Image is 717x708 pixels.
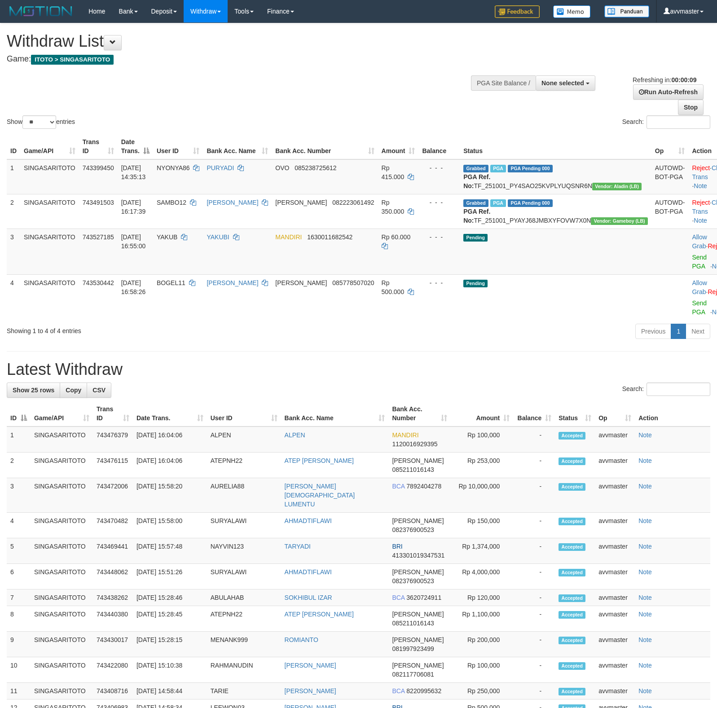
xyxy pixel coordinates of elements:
td: 7 [7,589,31,606]
a: Note [694,182,707,189]
td: SINGASARITOTO [31,632,93,657]
span: [DATE] 16:55:00 [121,233,146,250]
td: 3 [7,229,20,274]
td: avvmaster [595,513,635,538]
td: 743472006 [93,478,133,513]
td: [DATE] 15:10:38 [133,657,207,683]
span: Copy 081997923499 to clipboard [392,645,434,652]
td: ATEPNH22 [207,453,281,478]
td: avvmaster [595,453,635,478]
td: 11 [7,683,31,699]
span: [PERSON_NAME] [392,457,444,464]
span: Copy 085778507020 to clipboard [332,279,374,286]
td: 8 [7,606,31,632]
th: Date Trans.: activate to sort column descending [118,134,153,159]
a: [PERSON_NAME] [207,279,258,286]
td: TF_251001_PYAYJ68JMBXYFOVW7X0N [460,194,651,229]
a: TARYADI [285,543,311,550]
td: avvmaster [595,606,635,632]
label: Show entries [7,115,75,129]
td: SINGASARITOTO [31,427,93,453]
span: Rp 60.000 [382,233,411,241]
a: Next [686,324,710,339]
td: [DATE] 15:28:46 [133,589,207,606]
td: RAHMANUDIN [207,657,281,683]
td: SINGASARITOTO [31,606,93,632]
th: Balance [418,134,460,159]
td: 4 [7,274,20,320]
a: Allow Grab [692,233,707,250]
a: AHMADTIFLAWI [285,568,332,576]
a: 1 [671,324,686,339]
span: [PERSON_NAME] [275,279,327,286]
span: BCA [392,483,405,490]
td: Rp 253,000 [451,453,513,478]
td: Rp 100,000 [451,657,513,683]
td: [DATE] 15:57:48 [133,538,207,564]
b: PGA Ref. No: [463,208,490,224]
td: 743470482 [93,513,133,538]
a: Note [638,431,652,439]
a: Send PGA [692,299,707,316]
td: SURYALAWI [207,564,281,589]
td: 6 [7,564,31,589]
span: Accepted [559,569,585,576]
div: Showing 1 to 4 of 4 entries [7,323,292,335]
span: ITOTO > SINGASARITOTO [31,55,114,65]
span: MANDIRI [392,431,418,439]
td: 743476115 [93,453,133,478]
span: Rp 415.000 [382,164,405,180]
span: · [692,279,708,295]
td: SINGASARITOTO [31,564,93,589]
span: BCA [392,687,405,695]
span: Copy [66,387,81,394]
td: ATEPNH22 [207,606,281,632]
td: avvmaster [595,589,635,606]
a: Note [638,687,652,695]
td: 743430017 [93,632,133,657]
span: [PERSON_NAME] [392,568,444,576]
td: AUTOWD-BOT-PGA [651,159,689,194]
a: [PERSON_NAME][DEMOGRAPHIC_DATA] LUMENTU [285,483,355,508]
span: Vendor URL: https://dashboard.q2checkout.com/secure [592,183,642,190]
td: 1 [7,427,31,453]
h4: Game: [7,55,469,64]
img: panduan.png [604,5,649,18]
td: - [513,632,555,657]
span: Copy 082223061492 to clipboard [332,199,374,206]
th: Bank Acc. Name: activate to sort column ascending [281,401,389,427]
a: [PERSON_NAME] [207,199,258,206]
span: Accepted [559,688,585,695]
img: MOTION_logo.png [7,4,75,18]
span: None selected [541,79,584,87]
span: NYONYA86 [157,164,190,172]
td: Rp 200,000 [451,632,513,657]
td: [DATE] 15:51:26 [133,564,207,589]
td: SINGASARITOTO [31,513,93,538]
td: - [513,478,555,513]
td: SINGASARITOTO [20,229,79,274]
a: Run Auto-Refresh [633,84,704,100]
span: [PERSON_NAME] [392,517,444,524]
th: Status [460,134,651,159]
span: Copy 7892404278 to clipboard [406,483,441,490]
td: 743476379 [93,427,133,453]
span: SAMBO12 [157,199,186,206]
td: TF_251001_PY4SAO25KVPLYUQSNR6N [460,159,651,194]
a: [PERSON_NAME] [285,687,336,695]
span: 743491503 [83,199,114,206]
span: BCA [392,594,405,601]
th: Op: activate to sort column ascending [651,134,689,159]
td: 743408716 [93,683,133,699]
span: Accepted [559,543,585,551]
span: YAKUB [157,233,177,241]
select: Showentries [22,115,56,129]
span: Grabbed [463,199,488,207]
span: Copy 3620724911 to clipboard [406,594,441,601]
td: SINGASARITOTO [31,478,93,513]
td: SINGASARITOTO [20,274,79,320]
td: 743422080 [93,657,133,683]
td: avvmaster [595,427,635,453]
a: Note [638,611,652,618]
td: [DATE] 16:04:06 [133,427,207,453]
